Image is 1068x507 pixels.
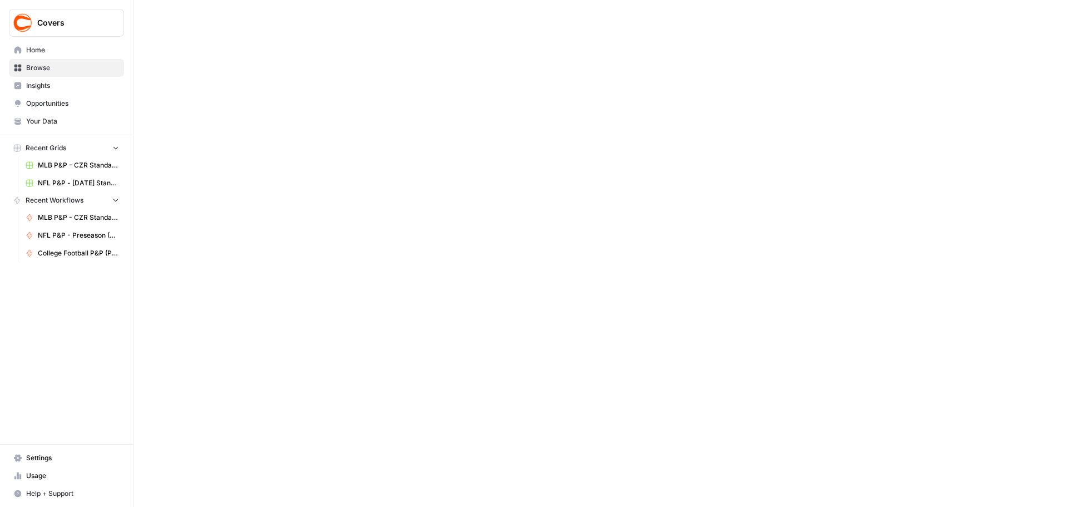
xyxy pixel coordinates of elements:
span: Insights [26,81,119,91]
button: Help + Support [9,485,124,503]
a: Opportunities [9,95,124,112]
span: Usage [26,471,119,481]
span: Settings [26,453,119,463]
span: Opportunities [26,99,119,109]
a: MLB P&P - CZR Standard (Production) Grid [21,156,124,174]
span: Recent Workflows [26,195,83,205]
a: Usage [9,467,124,485]
span: Recent Grids [26,143,66,153]
img: Covers Logo [13,13,33,33]
span: Your Data [26,116,119,126]
button: Recent Workflows [9,192,124,209]
span: MLB P&P - CZR Standard (Production) [38,213,119,223]
span: Browse [26,63,119,73]
span: College Football P&P (Production) [38,248,119,258]
button: Recent Grids [9,140,124,156]
a: MLB P&P - CZR Standard (Production) [21,209,124,227]
span: NFL P&P - Preseason (Production) [38,230,119,240]
span: NFL P&P - [DATE] Standard (Production) Grid [38,178,119,188]
span: Home [26,45,119,55]
a: Browse [9,59,124,77]
a: Your Data [9,112,124,130]
a: College Football P&P (Production) [21,244,124,262]
a: Home [9,41,124,59]
span: Covers [37,17,105,28]
a: Insights [9,77,124,95]
a: NFL P&P - [DATE] Standard (Production) Grid [21,174,124,192]
a: NFL P&P - Preseason (Production) [21,227,124,244]
a: Settings [9,449,124,467]
button: Workspace: Covers [9,9,124,37]
span: MLB P&P - CZR Standard (Production) Grid [38,160,119,170]
span: Help + Support [26,489,119,499]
